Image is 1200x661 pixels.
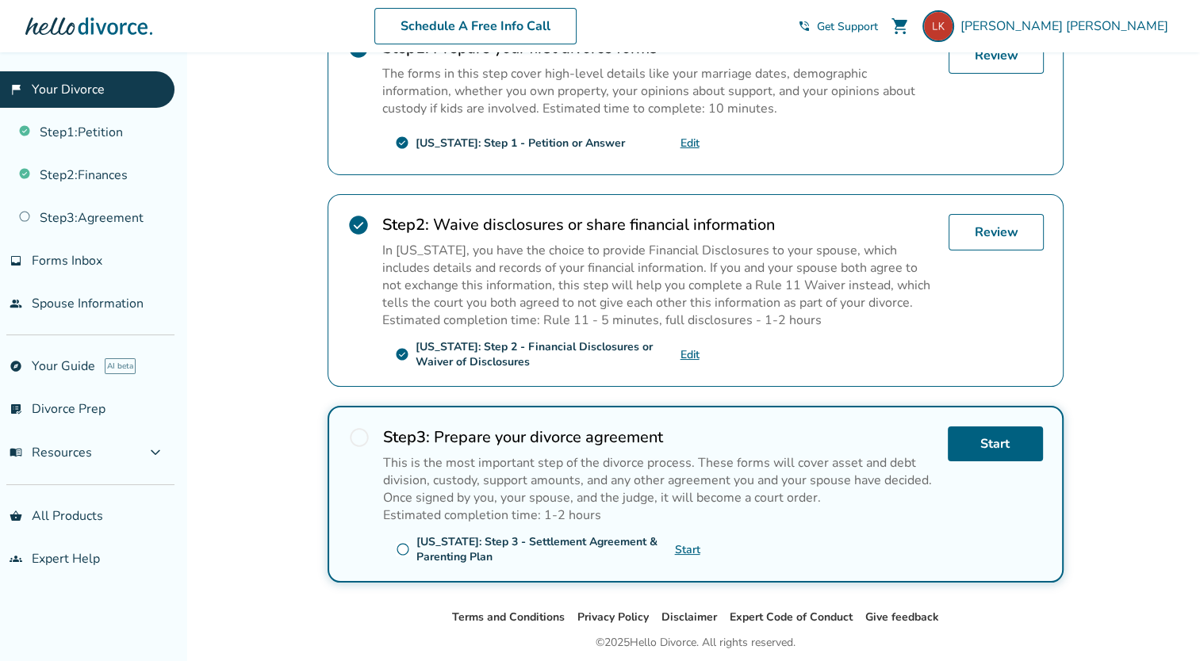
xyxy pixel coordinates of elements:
[10,446,22,459] span: menu_book
[1121,585,1200,661] iframe: Chat Widget
[730,609,853,625] a: Expert Code of Conduct
[452,609,565,625] a: Terms and Conditions
[922,10,954,42] img: lisakienlen@yahoo.com
[577,609,649,625] a: Privacy Policy
[681,136,700,151] a: Edit
[347,37,370,59] span: check_circle
[382,242,936,311] p: In [US_STATE], you have the choice to provide Financial Disclosures to your spouse, which include...
[10,510,22,522] span: shopping_basket
[10,403,22,415] span: list_alt_check
[661,608,717,627] li: Disclaimer
[798,19,878,34] a: phone_in_talkGet Support
[395,347,409,361] span: check_circle
[681,347,700,362] a: Edit
[347,214,370,236] span: check_circle
[32,252,102,269] span: Forms Inbox
[146,443,165,462] span: expand_more
[865,608,939,627] li: Give feedback
[960,17,1175,35] span: [PERSON_NAME] [PERSON_NAME]
[817,19,878,34] span: Get Support
[396,542,410,556] span: radio_button_unchecked
[948,426,1043,461] a: Start
[383,454,935,506] p: This is the most important step of the divorce process. These forms will cover asset and debt div...
[10,360,22,373] span: explore
[383,506,935,524] p: Estimated completion time: 1-2 hours
[10,552,22,565] span: groups
[105,358,136,374] span: AI beta
[596,633,796,652] div: © 2025 Hello Divorce. All rights reserved.
[891,17,910,36] span: shopping_cart
[416,339,681,369] div: [US_STATE]: Step 2 - Financial Disclosures or Waiver of Disclosures
[382,214,936,235] h2: Waive disclosures or share financial information
[10,254,22,267] span: inbox
[675,542,700,557] a: Start
[416,534,675,564] div: [US_STATE]: Step 3 - Settlement Agreement & Parenting Plan
[382,65,936,117] p: The forms in this step cover high-level details like your marriage dates, demographic information...
[374,8,577,44] a: Schedule A Free Info Call
[348,426,370,449] span: radio_button_unchecked
[10,444,92,461] span: Resources
[382,311,936,329] p: Estimated completion time: Rule 11 - 5 minutes, full disclosures - 1-2 hours
[416,136,625,151] div: [US_STATE]: Step 1 - Petition or Answer
[382,214,429,235] strong: Step 2 :
[395,136,409,150] span: check_circle
[798,20,811,32] span: phone_in_talk
[383,426,430,448] strong: Step 3 :
[949,214,1044,250] a: Review
[10,297,22,310] span: people
[10,83,22,96] span: flag_2
[383,426,935,448] h2: Prepare your divorce agreement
